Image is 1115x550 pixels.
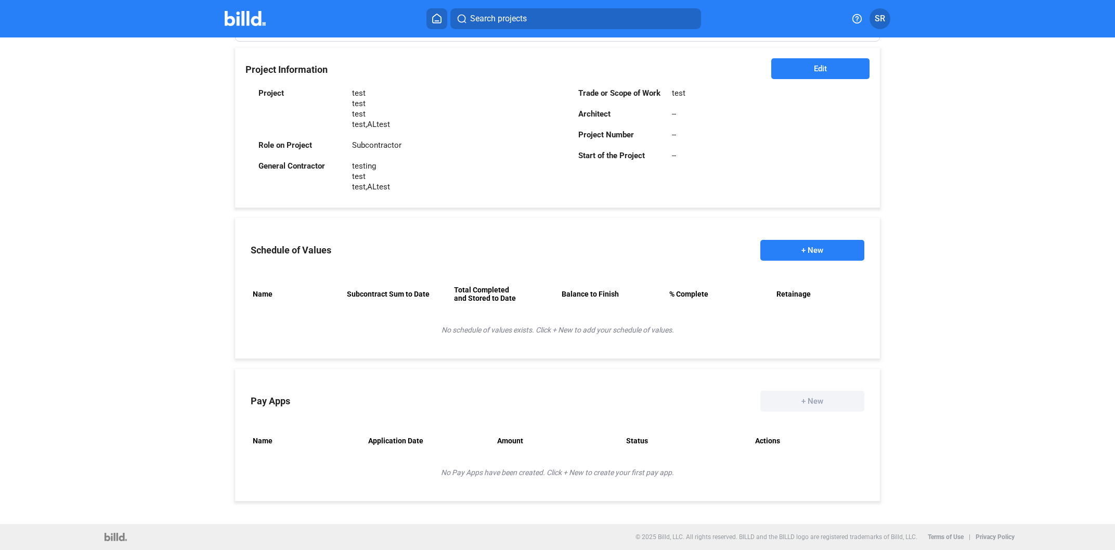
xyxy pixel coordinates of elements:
[235,459,880,485] div: No Pay Apps have been created. Click + New to create your first pay app.
[235,317,880,343] div: No schedule of values exists. Click + New to add your schedule of values.
[367,182,377,191] span: AL
[352,98,390,109] div: test
[771,58,870,79] button: Edit
[225,11,266,26] img: Billd Company Logo
[258,140,342,150] div: Role on Project
[557,282,665,306] th: Balance to Finish
[751,432,880,449] th: Actions
[377,182,390,191] span: test
[377,120,390,129] span: test
[672,150,676,161] div: --
[352,120,367,129] span: test,
[245,64,328,75] span: Project Information
[772,282,880,306] th: Retainage
[251,245,331,255] div: Schedule of Values
[493,432,622,449] th: Amount
[875,12,885,25] span: SR
[578,109,662,119] div: Architect
[235,282,343,306] th: Name
[470,12,527,25] span: Search projects
[352,171,390,182] div: test
[578,88,662,98] div: Trade or Scope of Work
[450,282,557,306] th: Total Completed and Stored to Date
[672,109,676,119] div: --
[450,8,701,29] button: Search projects
[352,109,390,119] div: test
[672,130,676,140] div: --
[367,120,377,129] span: AL
[364,432,493,449] th: Application Date
[258,161,342,171] div: General Contractor
[352,88,390,98] div: test
[352,182,367,191] span: test,
[636,533,917,541] p: © 2025 Billd, LLC. All rights reserved. BILLD and the BILLD logo are registered trademarks of Bil...
[760,391,864,412] button: + New
[251,396,290,406] div: Pay Apps
[578,150,662,161] div: Start of the Project
[578,130,662,140] div: Project Number
[976,533,1015,541] b: Privacy Policy
[235,432,364,449] th: Name
[352,140,401,150] div: Subcontractor
[665,282,773,306] th: % Complete
[814,63,827,74] span: Edit
[343,282,450,306] th: Subcontract Sum to Date
[622,432,751,449] th: Status
[352,161,390,171] div: testing
[928,533,964,541] b: Terms of Use
[105,533,127,541] img: logo
[870,8,890,29] button: SR
[760,240,864,261] button: + New
[672,88,685,98] div: test
[969,533,970,541] p: |
[258,88,342,98] div: Project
